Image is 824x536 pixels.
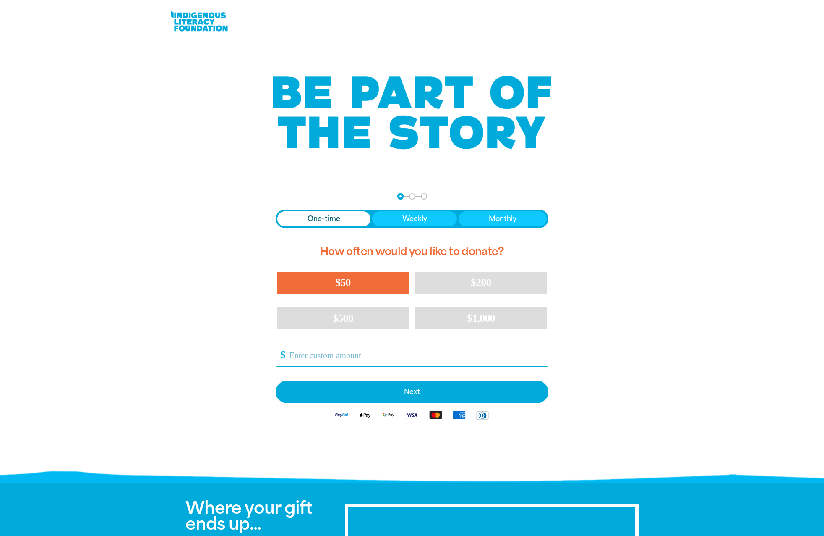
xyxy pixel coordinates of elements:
[265,59,559,166] img: Be part of the story
[284,343,548,366] input: Enter custom amount
[377,410,400,420] img: Google Pay logo
[489,214,516,224] span: Monthly
[335,276,350,289] span: $50
[471,410,494,420] img: Diners Club logo
[471,276,491,289] span: $200
[467,312,495,324] span: $1,000
[285,389,539,395] span: Next
[308,214,340,224] span: One-time
[415,307,547,329] button: $1,000
[333,312,353,324] span: $500
[276,210,548,228] div: Donation frequency
[353,410,377,420] img: Apple Pay logo
[276,381,548,403] button: Pay with Credit Card
[276,238,548,265] h2: How often would you like to donate?
[397,193,404,200] button: Navigate to step 1 of 3 to enter your donation amount
[330,410,353,420] img: Paypal logo
[277,307,409,329] button: $500
[276,403,548,426] div: Available payment methods
[421,193,427,200] button: Navigate to step 3 of 3 to enter your payment details
[409,193,415,200] button: Navigate to step 2 of 3 to enter your details
[415,272,547,294] button: $200
[424,410,447,420] img: Mastercard logo
[459,211,547,226] button: Monthly
[277,272,409,294] button: $50
[402,214,427,224] span: Weekly
[372,211,457,226] button: Weekly
[400,410,424,420] img: Visa logo
[277,211,370,226] button: One-time
[185,498,312,534] span: Where your gift ends up...
[276,345,285,364] span: $
[447,410,471,420] img: American Express logo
